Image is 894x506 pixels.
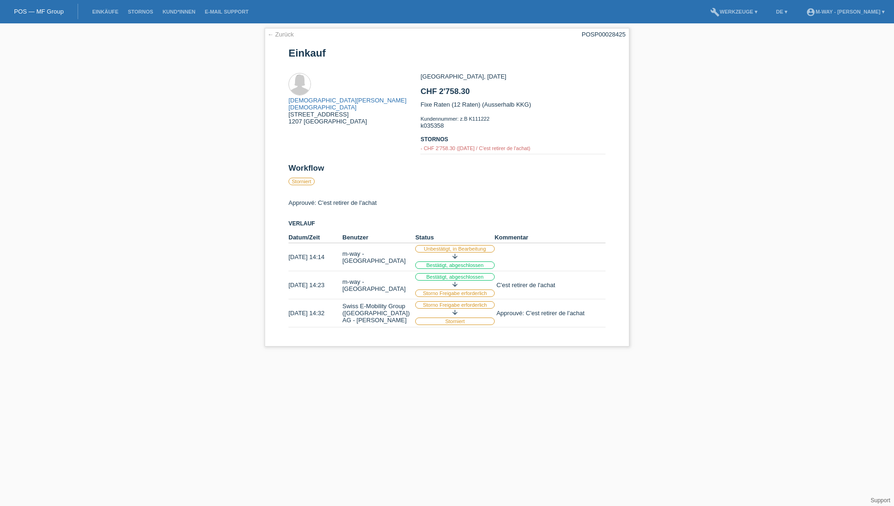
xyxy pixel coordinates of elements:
a: [DEMOGRAPHIC_DATA][PERSON_NAME][DEMOGRAPHIC_DATA] [288,97,406,111]
h1: Einkauf [288,47,606,59]
a: Einkäufe [87,9,123,14]
a: Stornos [123,9,158,14]
label: Storniert [288,178,315,185]
label: Storno Freigabe erforderlich [415,301,495,309]
a: POS — MF Group [14,8,64,15]
td: m-way - [GEOGRAPHIC_DATA] [342,243,415,271]
a: account_circlem-way - [PERSON_NAME] ▾ [801,9,889,14]
td: [DATE] 14:14 [288,243,342,271]
td: Approuvé: C'est retirer de l'achat [495,299,606,327]
div: Approuvé: C'est retirer de l'achat [288,192,606,327]
th: Benutzer [342,232,415,243]
th: Kommentar [495,232,606,243]
th: Datum/Zeit [288,232,342,243]
td: [DATE] 14:23 [288,271,342,299]
th: Status [415,232,495,243]
label: Storniert [415,318,495,325]
i: arrow_downward [451,253,459,260]
a: buildWerkzeuge ▾ [706,9,762,14]
td: C'est retirer de l'achat [495,271,606,299]
i: arrow_downward [451,281,459,288]
div: [GEOGRAPHIC_DATA], [DATE] Fixe Raten (12 Raten) (Ausserhalb KKG) k035358 [420,73,605,164]
i: account_circle [806,7,815,17]
a: E-Mail Support [200,9,253,14]
div: POSP00028425 [582,31,626,38]
td: m-way - [GEOGRAPHIC_DATA] [342,271,415,299]
h3: Stornos [420,136,605,143]
div: [STREET_ADDRESS] 1207 [GEOGRAPHIC_DATA] [288,97,420,125]
td: Swiss E-Mobility Group ([GEOGRAPHIC_DATA]) AG - [PERSON_NAME] [342,299,415,327]
h2: Workflow [288,164,606,178]
label: Storno Freigabe erforderlich [415,289,495,297]
a: ← Zurück [267,31,294,38]
i: build [710,7,720,17]
a: DE ▾ [771,9,792,14]
label: Bestätigt, abgeschlossen [415,261,495,269]
h3: Verlauf [288,220,606,227]
label: Bestätigt, abgeschlossen [415,273,495,281]
span: Kundennummer: z.B K111222 [420,116,489,122]
a: Kund*innen [158,9,200,14]
a: Support [871,497,890,504]
div: - CHF 2'758.30 ([DATE] / C'est retirer de l'achat) [420,145,605,151]
td: [DATE] 14:32 [288,299,342,327]
h2: CHF 2'758.30 [420,87,605,101]
i: arrow_downward [451,309,459,316]
label: Unbestätigt, in Bearbeitung [415,245,495,253]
